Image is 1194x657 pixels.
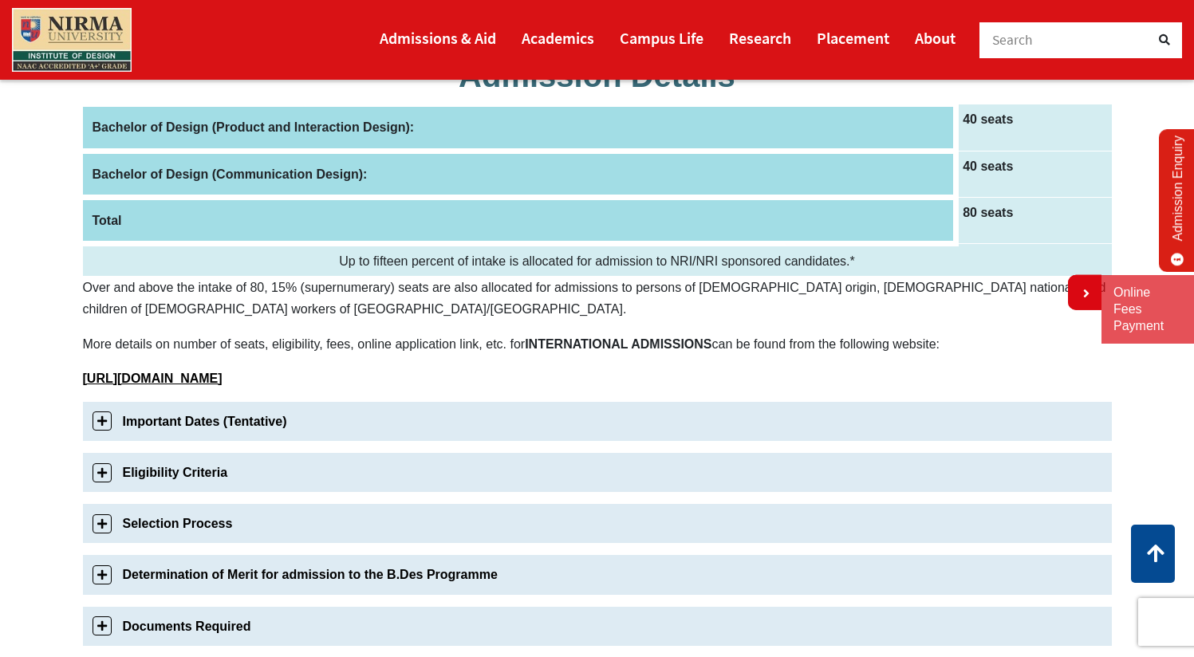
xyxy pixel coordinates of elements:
[83,333,1112,355] p: More details on number of seats, eligibility, fees, online application link, etc. for can be foun...
[83,277,1112,320] p: Over and above the intake of 80, 15% (supernumerary) seats are also allocated for admissions to p...
[380,22,496,54] a: Admissions & Aid
[956,151,1112,197] td: 40 seats
[525,337,711,351] b: INTERNATIONAL ADMISSIONS
[1113,285,1182,334] a: Online Fees Payment
[83,555,1112,594] a: Determination of Merit for admission to the B.Des Programme
[83,453,1112,492] a: Eligibility Criteria
[992,31,1034,49] span: Search
[83,402,1112,441] a: Important Dates (Tentative)
[522,22,594,54] a: Academics
[915,22,956,54] a: About
[12,8,132,72] img: main_logo
[956,104,1112,151] td: 40 seats
[83,243,1112,276] td: Up to fifteen percent of intake is allocated for admission to NRI/NRI sponsored candidates.
[83,197,956,243] th: Total
[729,22,791,54] a: Research
[83,151,956,197] th: Bachelor of Design (Communication Design):
[83,372,223,385] a: [URL][DOMAIN_NAME]
[83,504,1112,543] a: Selection Process
[83,607,1112,646] a: Documents Required
[817,22,889,54] a: Placement
[83,104,956,151] th: Bachelor of Design (Product and Interaction Design):
[620,22,703,54] a: Campus Life
[956,197,1112,243] td: 80 seats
